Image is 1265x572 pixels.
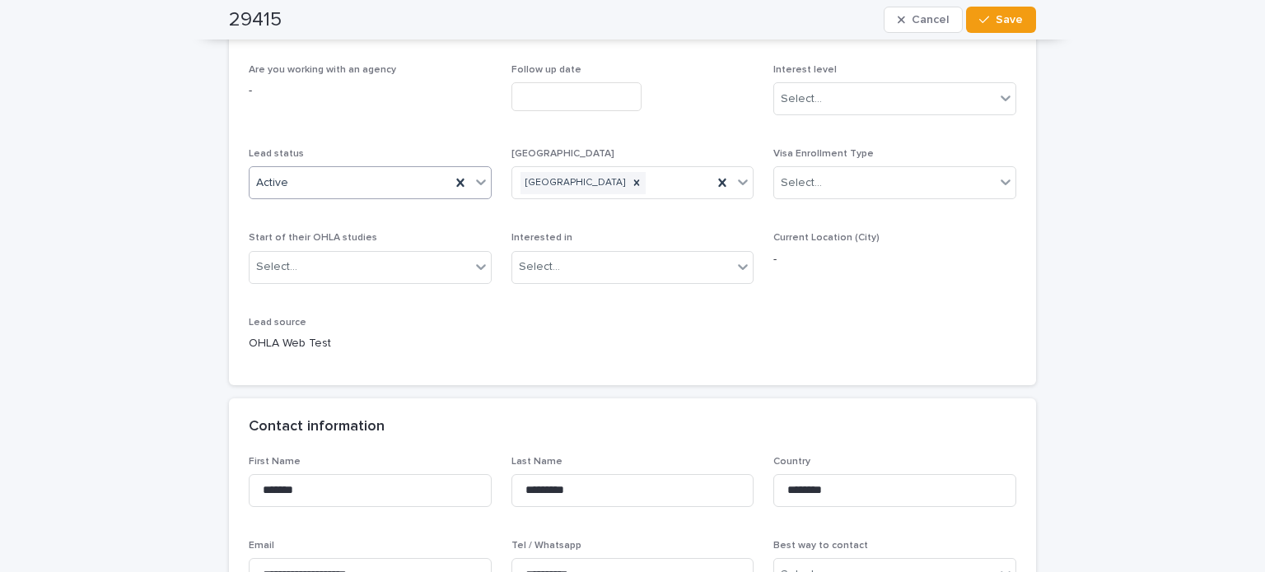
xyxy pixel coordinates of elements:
span: Visa Enrollment Type [773,149,874,159]
span: Cancel [912,14,949,26]
span: Current Location (City) [773,233,880,243]
span: Interested in [511,233,572,243]
span: Lead status [249,149,304,159]
div: Select... [256,258,297,276]
h2: 29415 [229,8,282,32]
h2: Contact information [249,418,385,436]
button: Cancel [884,7,963,33]
span: Tel / Whatsapp [511,541,581,551]
span: Lead source [249,318,306,328]
span: Save [996,14,1023,26]
span: Best way to contact [773,541,868,551]
span: [GEOGRAPHIC_DATA] [511,149,614,159]
span: Email [249,541,274,551]
div: [GEOGRAPHIC_DATA] [520,172,628,194]
span: Last Name [511,457,562,467]
p: OHLA Web Test [249,335,492,352]
span: Country [773,457,810,467]
div: Select... [519,258,560,276]
span: Follow up date [511,65,581,75]
span: Interest level [773,65,837,75]
span: Start of their OHLA studies [249,233,377,243]
p: - [773,251,1016,268]
button: Save [966,7,1036,33]
p: - [249,82,492,100]
span: Are you working with an agency [249,65,396,75]
div: Select... [781,174,822,192]
span: First Name [249,457,301,467]
span: Active [256,174,288,192]
div: Select... [781,91,822,108]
